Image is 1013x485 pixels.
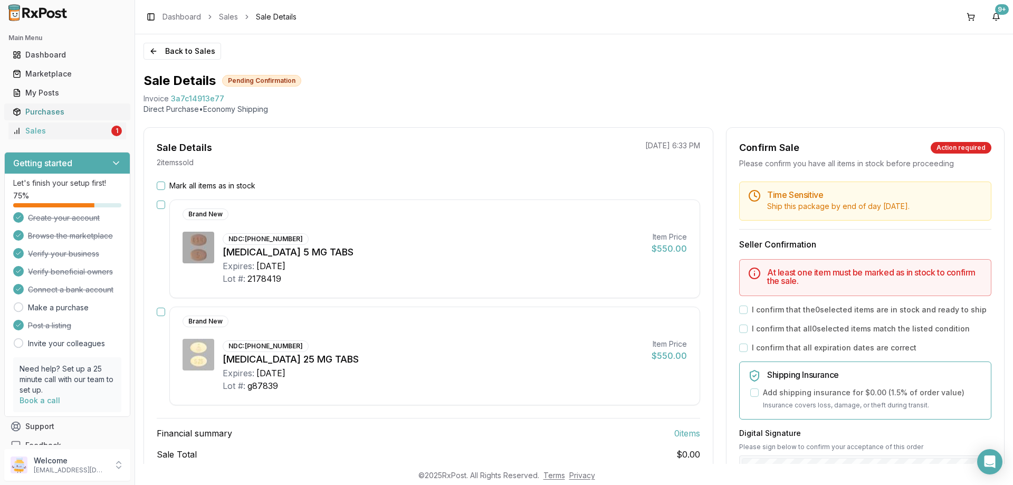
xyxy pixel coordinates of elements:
[169,180,255,191] label: Mark all items as in stock
[183,208,228,220] div: Brand New
[11,457,27,473] img: User avatar
[4,417,130,436] button: Support
[157,448,197,461] span: Sale Total
[763,400,982,411] p: Insurance covers loss, damage, or theft during transit.
[223,340,309,352] div: NDC: [PHONE_NUMBER]
[8,121,126,140] a: Sales1
[652,232,687,242] div: Item Price
[223,272,245,285] div: Lot #:
[674,427,700,440] span: 0 item s
[931,142,991,154] div: Action required
[144,72,216,89] h1: Sale Details
[676,448,700,461] span: $0.00
[13,50,122,60] div: Dashboard
[20,364,115,395] p: Need help? Set up a 25 minute call with our team to set up.
[767,191,982,199] h5: Time Sensitive
[13,107,122,117] div: Purchases
[763,387,964,398] label: Add shipping insurance for $0.00 ( 1.5 % of order value)
[111,126,122,136] div: 1
[13,88,122,98] div: My Posts
[13,157,72,169] h3: Getting started
[8,34,126,42] h2: Main Menu
[767,268,982,285] h5: At least one item must be marked as in stock to confirm the sale.
[157,427,232,440] span: Financial summary
[8,64,126,83] a: Marketplace
[183,232,214,263] img: Eliquis 5 MG TABS
[163,12,201,22] a: Dashboard
[28,213,100,223] span: Create your account
[739,443,991,451] p: Please sign below to confirm your acceptance of this order
[34,466,107,474] p: [EMAIL_ADDRESS][DOMAIN_NAME]
[995,4,1009,15] div: 9+
[256,12,297,22] span: Sale Details
[767,202,910,211] span: Ship this package by end of day [DATE] .
[223,352,643,367] div: [MEDICAL_DATA] 25 MG TABS
[988,8,1005,25] button: 9+
[28,231,113,241] span: Browse the marketplace
[752,343,916,353] label: I confirm that all expiration dates are correct
[256,260,285,272] div: [DATE]
[157,157,194,168] p: 2 item s sold
[28,302,89,313] a: Make a purchase
[28,267,113,277] span: Verify beneficial owners
[223,260,254,272] div: Expires:
[28,320,71,331] span: Post a listing
[652,339,687,349] div: Item Price
[183,316,228,327] div: Brand New
[171,93,224,104] span: 3a7c14913e77
[144,104,1005,115] p: Direct Purchase • Economy Shipping
[652,242,687,255] div: $550.00
[4,46,130,63] button: Dashboard
[8,102,126,121] a: Purchases
[645,140,700,151] p: [DATE] 6:33 PM
[256,367,285,379] div: [DATE]
[4,4,72,21] img: RxPost Logo
[223,233,309,245] div: NDC: [PHONE_NUMBER]
[739,238,991,251] h3: Seller Confirmation
[13,191,29,201] span: 75 %
[739,140,799,155] div: Confirm Sale
[977,449,1002,474] div: Open Intercom Messenger
[157,140,212,155] div: Sale Details
[543,471,565,480] a: Terms
[752,324,970,334] label: I confirm that all 0 selected items match the listed condition
[652,349,687,362] div: $550.00
[223,245,643,260] div: [MEDICAL_DATA] 5 MG TABS
[767,370,982,379] h5: Shipping Insurance
[13,69,122,79] div: Marketplace
[28,249,99,259] span: Verify your business
[144,43,221,60] button: Back to Sales
[4,122,130,139] button: Sales1
[8,45,126,64] a: Dashboard
[20,396,60,405] a: Book a call
[13,178,121,188] p: Let's finish your setup first!
[4,65,130,82] button: Marketplace
[569,471,595,480] a: Privacy
[223,379,245,392] div: Lot #:
[739,428,991,439] h3: Digital Signature
[4,436,130,455] button: Feedback
[223,367,254,379] div: Expires:
[28,284,113,295] span: Connect a bank account
[739,158,991,169] div: Please confirm you have all items in stock before proceeding
[4,84,130,101] button: My Posts
[247,379,278,392] div: g87839
[34,455,107,466] p: Welcome
[28,338,105,349] a: Invite your colleagues
[163,12,297,22] nav: breadcrumb
[4,103,130,120] button: Purchases
[144,93,169,104] div: Invoice
[222,75,301,87] div: Pending Confirmation
[247,272,281,285] div: 2178419
[8,83,126,102] a: My Posts
[752,305,987,315] label: I confirm that the 0 selected items are in stock and ready to ship
[183,339,214,370] img: Jardiance 25 MG TABS
[13,126,109,136] div: Sales
[219,12,238,22] a: Sales
[25,440,61,451] span: Feedback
